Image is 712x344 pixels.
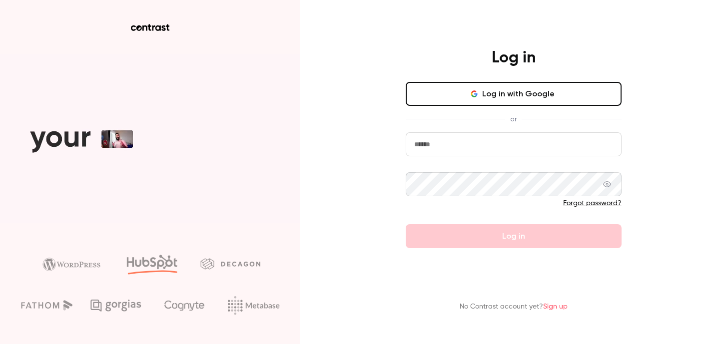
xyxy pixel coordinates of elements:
a: Forgot password? [563,200,622,207]
a: Sign up [543,303,568,310]
span: or [505,114,522,124]
h4: Log in [492,48,536,68]
button: Log in with Google [406,82,622,106]
img: decagon [200,258,260,269]
p: No Contrast account yet? [460,302,568,312]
